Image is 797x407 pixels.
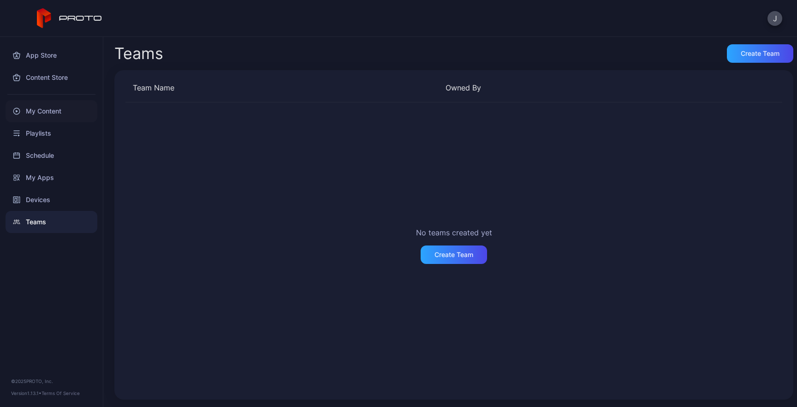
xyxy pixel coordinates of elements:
button: J [767,11,782,26]
div: Owned By [446,82,751,93]
span: Version 1.13.1 • [11,390,42,396]
div: Create Team [434,251,473,258]
a: My Content [6,100,97,122]
a: Devices [6,189,97,211]
a: Teams [6,211,97,233]
a: Playlists [6,122,97,144]
div: Team Name [133,82,438,93]
button: Create Team [421,245,487,264]
div: © 2025 PROTO, Inc. [11,377,92,385]
div: Create Team [741,50,779,57]
div: Teams [114,46,163,61]
a: Content Store [6,66,97,89]
a: App Store [6,44,97,66]
a: Terms Of Service [42,390,80,396]
a: Schedule [6,144,97,167]
button: Create Team [727,44,793,63]
a: My Apps [6,167,97,189]
div: No teams created yet [416,227,492,238]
